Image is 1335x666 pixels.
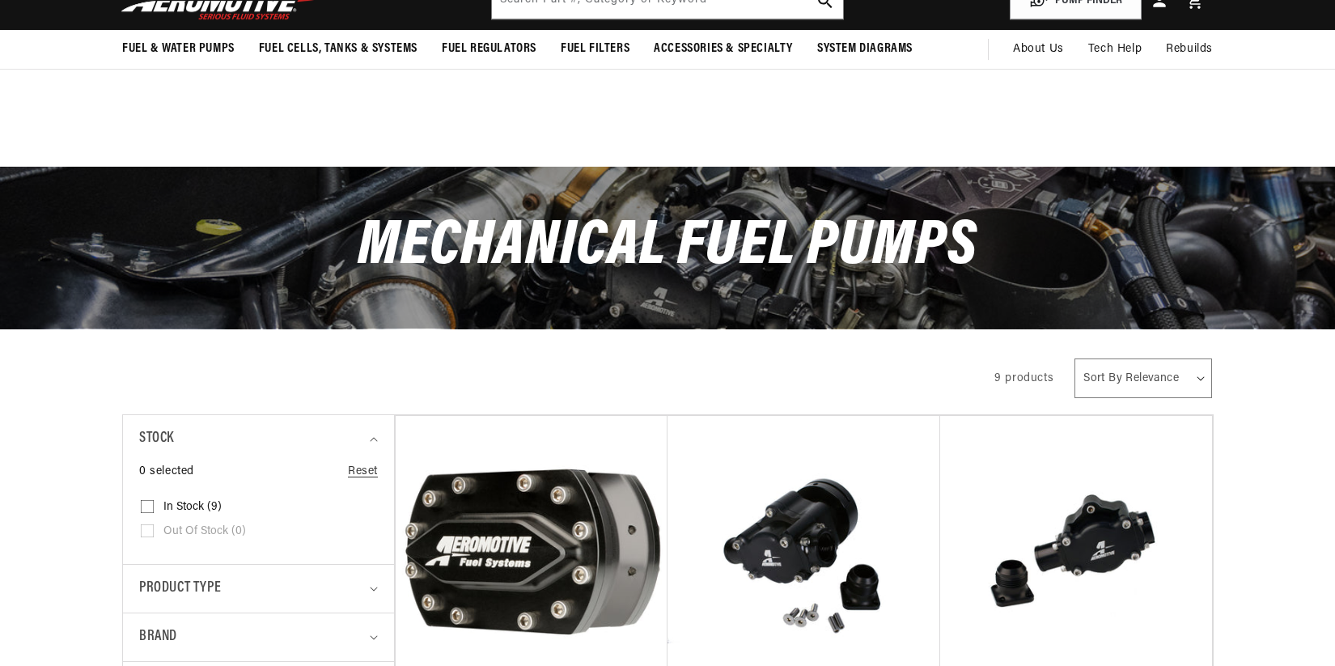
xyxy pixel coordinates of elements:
span: Fuel Filters [561,40,629,57]
span: Out of stock (0) [163,524,246,539]
span: 9 products [994,372,1053,384]
span: Mechanical Fuel Pumps [358,215,977,279]
span: Rebuilds [1166,40,1213,58]
span: Tech Help [1088,40,1142,58]
summary: Fuel & Water Pumps [110,30,247,68]
span: Brand [139,626,177,649]
a: About Us [1001,30,1076,69]
span: Accessories & Specialty [654,40,793,57]
span: 0 selected [139,463,194,481]
summary: Accessories & Specialty [642,30,805,68]
a: Reset [348,463,378,481]
span: Stock [139,427,174,451]
span: Fuel Regulators [442,40,536,57]
summary: Fuel Cells, Tanks & Systems [247,30,430,68]
summary: Product type (0 selected) [139,565,378,613]
span: Product type [139,577,221,600]
summary: Brand (0 selected) [139,613,378,661]
span: Fuel & Water Pumps [122,40,235,57]
summary: Stock (0 selected) [139,415,378,463]
span: About Us [1013,43,1064,55]
summary: Rebuilds [1154,30,1225,69]
summary: System Diagrams [805,30,925,68]
span: System Diagrams [817,40,913,57]
summary: Fuel Filters [549,30,642,68]
span: In stock (9) [163,500,222,515]
summary: Fuel Regulators [430,30,549,68]
summary: Tech Help [1076,30,1154,69]
span: Fuel Cells, Tanks & Systems [259,40,417,57]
